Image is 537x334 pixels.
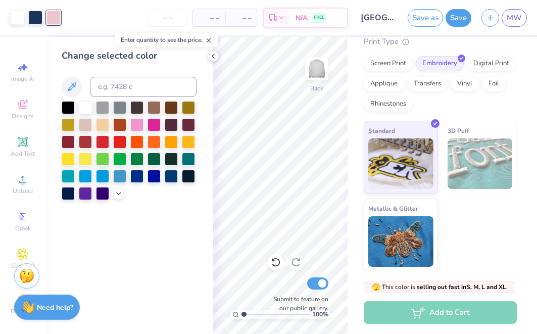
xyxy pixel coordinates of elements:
[502,9,527,27] a: MW
[368,203,418,214] span: Metallic & Glitter
[482,76,506,91] div: Foil
[199,13,219,23] span: – –
[312,310,328,319] span: 100 %
[11,150,35,158] span: Add Text
[268,295,328,313] label: Submit to feature on our public gallery.
[416,56,464,71] div: Embroidery
[310,84,323,93] div: Back
[90,77,197,97] input: e.g. 7428 c
[296,13,308,23] span: N/A
[62,49,197,63] div: Change selected color
[451,76,479,91] div: Vinyl
[372,282,508,292] span: This color is .
[507,12,522,24] span: MW
[231,13,252,23] span: – –
[364,56,413,71] div: Screen Print
[5,262,40,278] span: Clipart & logos
[13,187,33,195] span: Upload
[467,56,516,71] div: Digital Print
[446,9,471,27] button: Save
[417,283,506,291] strong: selling out fast in S, M, L and XL
[11,307,35,315] span: Decorate
[372,282,380,292] span: 🫣
[11,75,35,83] span: Image AI
[448,125,469,136] span: 3D Puff
[368,138,433,189] img: Standard
[353,8,403,28] input: Untitled Design
[364,36,517,47] div: Print Type
[115,33,218,47] div: Enter quantity to see the price.
[408,9,443,27] button: Save as
[37,303,73,312] strong: Need help?
[364,97,413,112] div: Rhinestones
[368,125,395,136] span: Standard
[314,14,324,21] span: FREE
[12,112,34,120] span: Designs
[307,59,327,79] img: Back
[368,216,433,267] img: Metallic & Glitter
[448,138,513,189] img: 3D Puff
[15,224,31,232] span: Greek
[364,76,404,91] div: Applique
[407,76,448,91] div: Transfers
[148,9,187,27] input: – –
